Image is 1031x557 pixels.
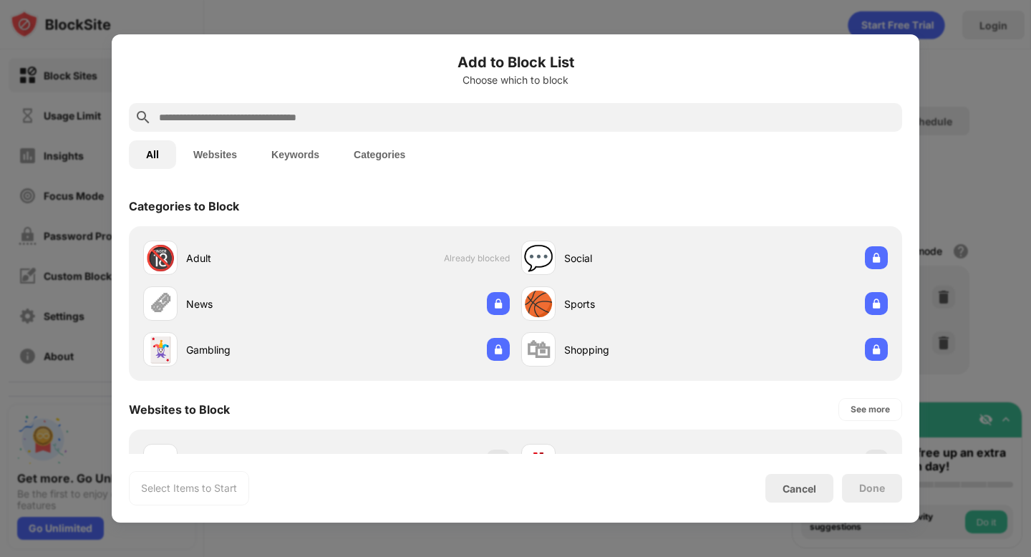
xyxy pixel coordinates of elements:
[152,452,169,470] img: favicons
[564,251,705,266] div: Social
[444,253,510,263] span: Already blocked
[530,452,547,470] img: favicons
[145,335,175,364] div: 🃏
[564,454,705,469] div: [DOMAIN_NAME]
[129,74,902,86] div: Choose which to block
[129,199,239,213] div: Categories to Block
[186,296,326,311] div: News
[129,140,176,169] button: All
[148,289,173,319] div: 🗞
[859,483,885,494] div: Done
[186,251,326,266] div: Adult
[564,296,705,311] div: Sports
[176,140,254,169] button: Websites
[526,335,551,364] div: 🛍
[141,481,237,495] div: Select Items to Start
[337,140,422,169] button: Categories
[564,342,705,357] div: Shopping
[135,109,152,126] img: search.svg
[129,402,230,417] div: Websites to Block
[145,243,175,273] div: 🔞
[523,243,553,273] div: 💬
[783,483,816,495] div: Cancel
[186,342,326,357] div: Gambling
[186,454,326,469] div: [DOMAIN_NAME]
[851,402,890,417] div: See more
[523,289,553,319] div: 🏀
[129,52,902,73] h6: Add to Block List
[254,140,337,169] button: Keywords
